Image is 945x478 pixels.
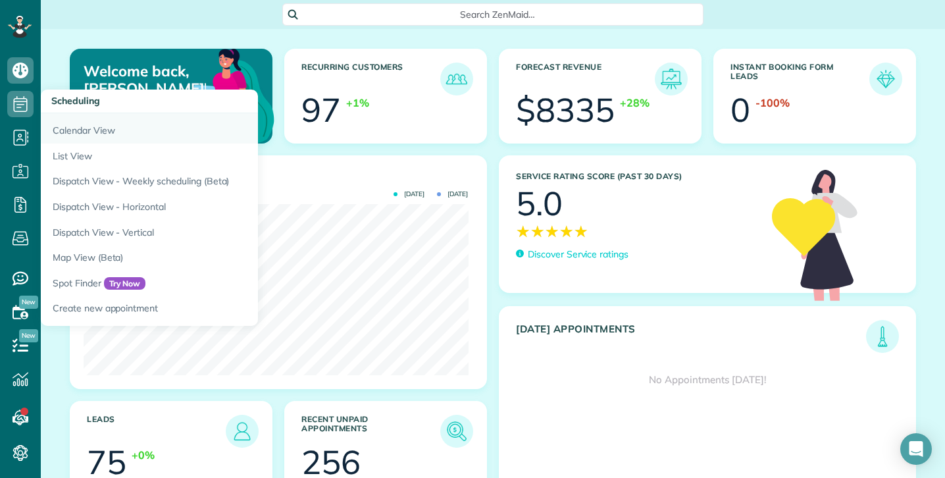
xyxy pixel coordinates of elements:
[559,220,574,243] span: ★
[444,66,470,92] img: icon_recurring_customers-cf858462ba22bcd05b5a5880d41d6543d210077de5bb9ebc9590e49fd87d84ed.png
[900,433,932,465] div: Open Intercom Messenger
[516,220,530,243] span: ★
[437,191,468,198] span: [DATE]
[301,415,440,448] h3: Recent unpaid appointments
[51,95,100,107] span: Scheduling
[730,93,750,126] div: 0
[516,187,563,220] div: 5.0
[516,172,759,181] h3: Service Rating score (past 30 days)
[574,220,588,243] span: ★
[104,277,146,290] span: Try Now
[87,173,473,184] h3: Actual Revenue this month
[755,95,790,111] div: -100%
[545,220,559,243] span: ★
[516,248,628,261] a: Discover Service ratings
[516,63,655,95] h3: Forecast Revenue
[301,63,440,95] h3: Recurring Customers
[41,271,370,296] a: Spot FinderTry Now
[41,144,370,169] a: List View
[84,63,206,97] p: Welcome back, [PERSON_NAME]!
[873,66,899,92] img: icon_form_leads-04211a6a04a5b2264e4ee56bc0799ec3eb69b7e499cbb523a139df1d13a81ae0.png
[528,248,628,261] p: Discover Service ratings
[41,113,370,144] a: Calendar View
[149,34,277,161] img: dashboard_welcome-42a62b7d889689a78055ac9021e634bf52bae3f8056760290aed330b23ab8690.png
[41,220,370,246] a: Dispatch View - Vertical
[87,415,226,448] h3: Leads
[730,63,869,95] h3: Instant Booking Form Leads
[41,245,370,271] a: Map View (Beta)
[869,323,896,350] img: icon_todays_appointments-901f7ab196bb0bea1936b74009e4eb5ffbc2d2711fa7634e0d609ed5ef32b18b.png
[41,194,370,220] a: Dispatch View - Horizontal
[658,66,684,92] img: icon_forecast_revenue-8c13a41c7ed35a8dcfafea3cbb826a0462acb37728057bba2d056411b612bbbe.png
[516,93,615,126] div: $8335
[132,448,155,463] div: +0%
[346,95,369,111] div: +1%
[229,418,255,444] img: icon_leads-1bed01f49abd5b7fead27621c3d59655bb73ed531f8eeb49469d10e621d6b896.png
[530,220,545,243] span: ★
[19,329,38,342] span: New
[516,323,866,353] h3: [DATE] Appointments
[499,353,915,407] div: No Appointments [DATE]!
[41,296,370,326] a: Create new appointment
[620,95,650,111] div: +28%
[19,296,38,309] span: New
[444,418,470,444] img: icon_unpaid_appointments-47b8ce3997adf2238b356f14209ab4cced10bd1f174958f3ca8f1d0dd7fffeee.png
[394,191,424,198] span: [DATE]
[301,93,341,126] div: 97
[41,169,370,194] a: Dispatch View - Weekly scheduling (Beta)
